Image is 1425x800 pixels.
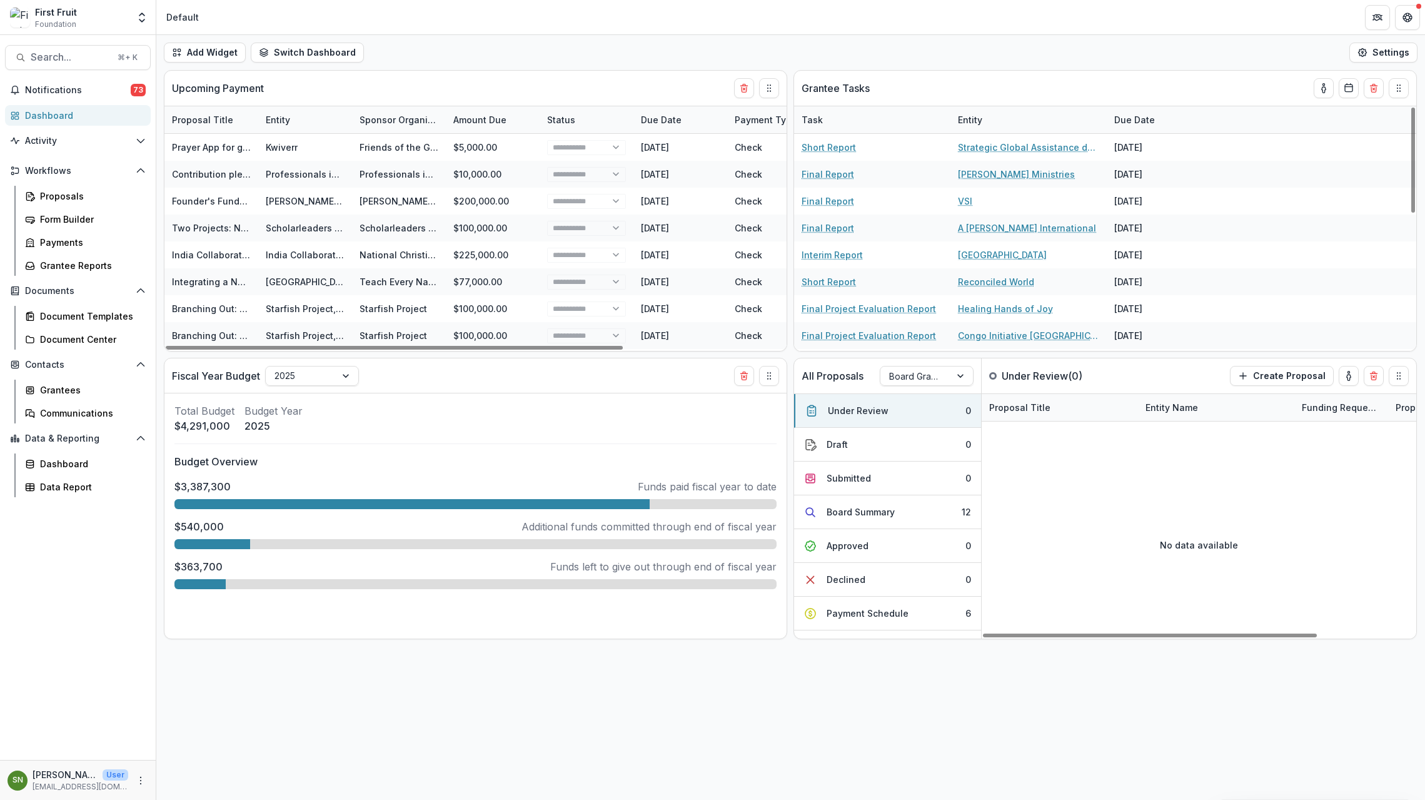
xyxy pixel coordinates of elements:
[1107,268,1201,295] div: [DATE]
[982,401,1058,414] div: Proposal Title
[958,168,1075,181] a: [PERSON_NAME] Ministries
[727,241,821,268] div: Check
[166,11,199,24] div: Default
[1294,401,1388,414] div: Funding Requested
[20,186,151,206] a: Proposals
[446,134,540,161] div: $5,000.00
[446,241,540,268] div: $225,000.00
[638,479,777,494] p: Funds paid fiscal year to date
[266,223,391,233] a: Scholarleaders International
[1107,349,1201,376] div: [DATE]
[1389,366,1409,386] button: Drag
[258,113,298,126] div: Entity
[352,106,446,133] div: Sponsor Organization
[1002,368,1095,383] p: Under Review ( 0 )
[633,322,727,349] div: [DATE]
[633,106,727,133] div: Due Date
[172,141,251,154] div: Prayer App for global mission
[172,248,251,261] div: India Collaboration - 2025
[20,209,151,230] a: Form Builder
[1107,188,1201,215] div: [DATE]
[1107,295,1201,322] div: [DATE]
[172,81,264,96] p: Upcoming Payment
[446,106,540,133] div: Amount Due
[958,275,1034,288] a: Reconciled World
[35,19,76,30] span: Foundation
[40,213,141,226] div: Form Builder
[5,281,151,301] button: Open Documents
[174,418,234,433] p: $4,291,000
[827,505,895,519] div: Board Summary
[727,295,821,322] div: Check
[965,472,971,485] div: 0
[25,85,131,96] span: Notifications
[258,106,352,133] div: Entity
[20,232,151,253] a: Payments
[802,81,870,96] p: Grantee Tasks
[35,6,77,19] div: First Fruit
[33,768,98,781] p: [PERSON_NAME]
[164,106,258,133] div: Proposal Title
[633,215,727,241] div: [DATE]
[1138,394,1294,421] div: Entity Name
[164,113,241,126] div: Proposal Title
[174,519,224,534] p: $540,000
[802,221,854,235] a: Final Report
[20,255,151,276] a: Grantee Reports
[446,188,540,215] div: $200,000.00
[115,51,140,64] div: ⌘ + K
[172,221,251,235] div: Two Projects: No More Initiative & VSI (Capacity Building) - 0068Y00001SbP5XQAV
[727,134,821,161] div: Check
[540,106,633,133] div: Status
[266,303,354,314] a: Starfish Project, Inc.
[1107,241,1201,268] div: [DATE]
[1294,394,1388,421] div: Funding Requested
[794,428,981,462] button: Draft0
[133,773,148,788] button: More
[633,188,727,215] div: [DATE]
[794,462,981,495] button: Submitted0
[1107,106,1201,133] div: Due Date
[802,368,864,383] p: All Proposals
[958,329,1099,342] a: Congo Initiative [GEOGRAPHIC_DATA], Inc.
[360,221,438,235] div: Scholarleaders International
[759,366,779,386] button: Drag
[360,302,427,315] div: Starfish Project
[827,438,848,451] div: Draft
[727,268,821,295] div: Check
[40,259,141,272] div: Grantee Reports
[266,276,355,287] a: [GEOGRAPHIC_DATA]
[1364,366,1384,386] button: Delete card
[20,380,151,400] a: Grantees
[1107,215,1201,241] div: [DATE]
[40,383,141,397] div: Grantees
[950,113,990,126] div: Entity
[827,607,909,620] div: Payment Schedule
[20,453,151,474] a: Dashboard
[794,597,981,630] button: Payment Schedule6
[633,241,727,268] div: [DATE]
[172,302,251,315] div: Branching Out: Doubling in Size and Expanding our Advocacy
[958,221,1096,235] a: A [PERSON_NAME] International
[131,84,146,96] span: 73
[982,394,1138,421] div: Proposal Title
[727,215,821,241] div: Check
[25,166,131,176] span: Workflows
[40,480,141,494] div: Data Report
[827,573,865,586] div: Declined
[734,78,754,98] button: Delete card
[266,250,350,260] a: India Collaboration
[727,322,821,349] div: Check
[633,295,727,322] div: [DATE]
[446,322,540,349] div: $100,000.00
[25,360,131,370] span: Contacts
[802,168,854,181] a: Final Report
[962,505,971,519] div: 12
[1389,78,1409,98] button: Drag
[174,559,223,574] p: $363,700
[20,403,151,423] a: Communications
[266,169,494,180] a: Professionals in [DEMOGRAPHIC_DATA] Philanthropy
